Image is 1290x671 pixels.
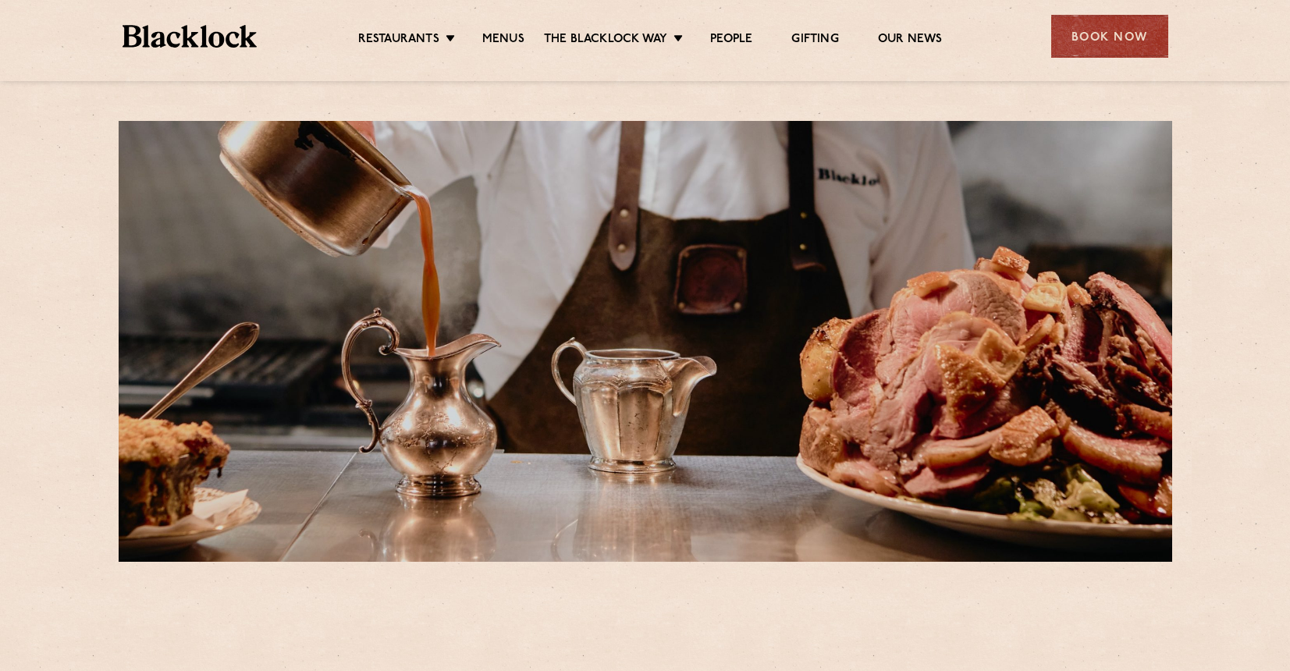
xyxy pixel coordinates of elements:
[123,25,258,48] img: BL_Textured_Logo-footer-cropped.svg
[544,32,667,49] a: The Blacklock Way
[791,32,838,49] a: Gifting
[710,32,752,49] a: People
[1051,15,1168,58] div: Book Now
[358,32,439,49] a: Restaurants
[878,32,943,49] a: Our News
[482,32,524,49] a: Menus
